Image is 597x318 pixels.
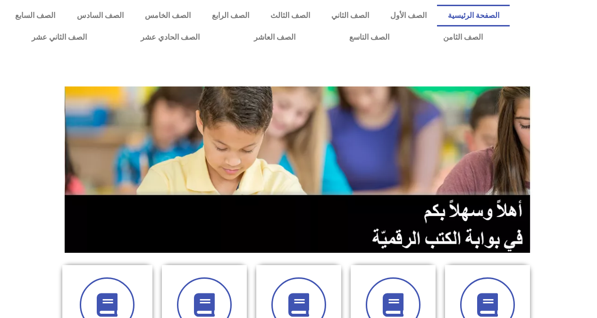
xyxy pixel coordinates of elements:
a: الصف الثالث [260,5,320,26]
a: الصف الحادي عشر [114,26,227,48]
a: الصف العاشر [227,26,322,48]
a: الصفحة الرئيسية [437,5,510,26]
a: الصف الخامس [134,5,201,26]
a: الصف السادس [66,5,134,26]
a: الصف الثامن [416,26,510,48]
a: الصف الثاني [320,5,379,26]
a: الصف الرابع [201,5,260,26]
a: الصف التاسع [322,26,416,48]
a: الصف الأول [379,5,437,26]
a: الصف الثاني عشر [5,26,114,48]
a: الصف السابع [5,5,66,26]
